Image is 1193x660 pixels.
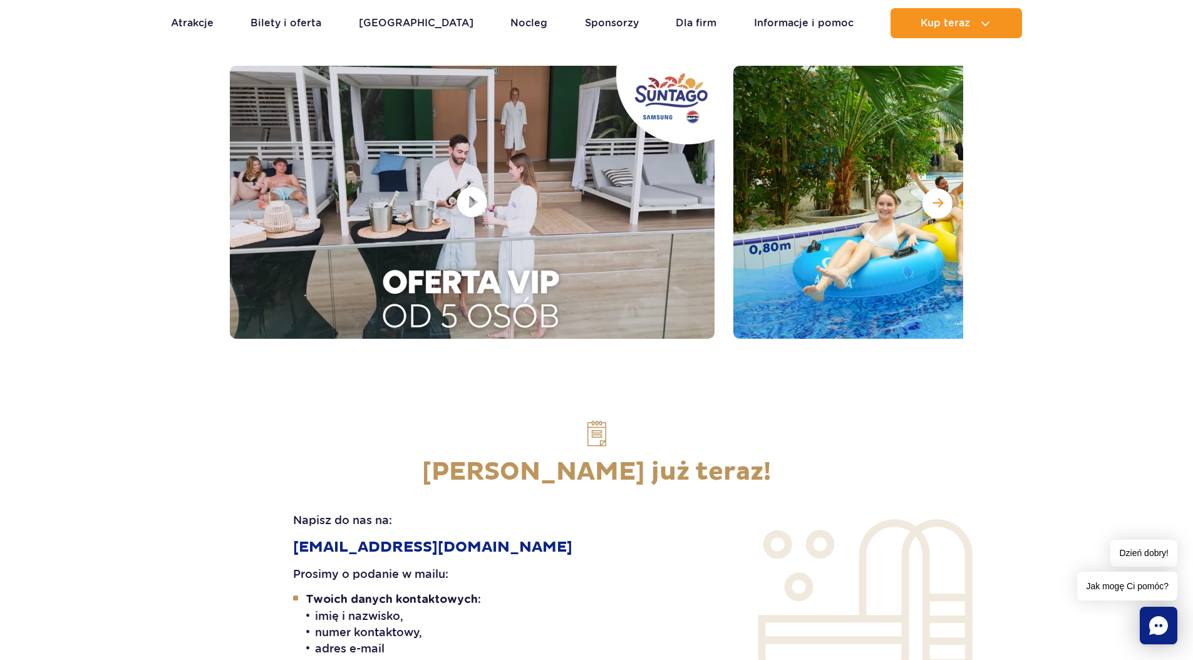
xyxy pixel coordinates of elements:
[293,567,629,582] p: Prosimy o podanie w mailu:
[306,594,481,606] strong: Twoich danych kontaktowych:
[171,8,214,38] a: Atrakcje
[359,8,473,38] a: [GEOGRAPHIC_DATA]
[921,18,970,29] span: Kup teraz
[1140,607,1177,644] div: Chat
[293,538,629,557] a: [EMAIL_ADDRESS][DOMAIN_NAME]
[293,513,629,528] p: Napisz do nas na:
[1110,540,1177,567] span: Dzień dobry!
[754,8,854,38] a: Informacje i pomoc
[310,624,629,640] li: numer kontaktowy,
[310,607,629,624] li: imię i nazwisko,
[293,538,572,557] span: [EMAIL_ADDRESS][DOMAIN_NAME]
[676,8,716,38] a: Dla firm
[250,8,321,38] a: Bilety i oferta
[510,8,547,38] a: Nocleg
[230,456,963,488] h2: [PERSON_NAME] już teraz!
[310,640,629,656] li: adres e-mail
[891,8,1022,38] button: Kup teraz
[1077,572,1177,601] span: Jak mogę Ci pomóc?
[585,8,639,38] a: Sponsorzy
